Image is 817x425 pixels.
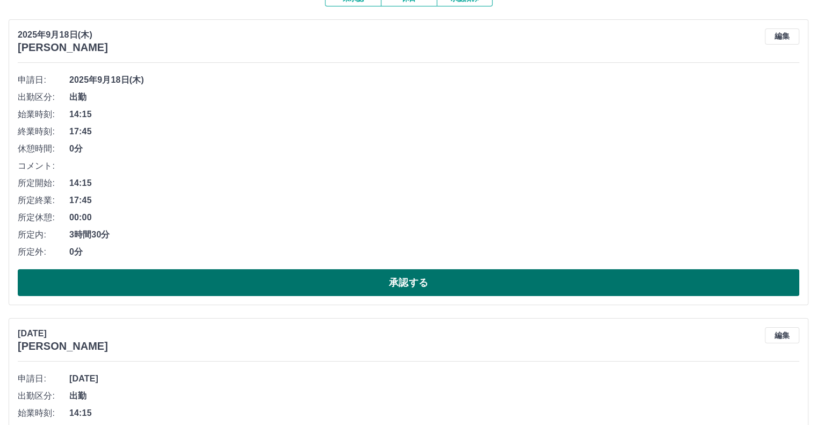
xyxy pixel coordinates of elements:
[18,340,108,352] h3: [PERSON_NAME]
[18,177,69,190] span: 所定開始:
[18,125,69,138] span: 終業時刻:
[18,211,69,224] span: 所定休憩:
[18,327,108,340] p: [DATE]
[69,91,799,104] span: 出勤
[765,28,799,45] button: 編集
[69,372,799,385] span: [DATE]
[18,194,69,207] span: 所定終業:
[18,74,69,87] span: 申請日:
[69,74,799,87] span: 2025年9月18日(木)
[18,228,69,241] span: 所定内:
[18,160,69,172] span: コメント:
[765,327,799,343] button: 編集
[18,91,69,104] span: 出勤区分:
[18,142,69,155] span: 休憩時間:
[69,125,799,138] span: 17:45
[18,246,69,258] span: 所定外:
[69,407,799,420] span: 14:15
[69,194,799,207] span: 17:45
[69,246,799,258] span: 0分
[18,372,69,385] span: 申請日:
[18,28,108,41] p: 2025年9月18日(木)
[69,177,799,190] span: 14:15
[69,228,799,241] span: 3時間30分
[69,211,799,224] span: 00:00
[69,142,799,155] span: 0分
[18,41,108,54] h3: [PERSON_NAME]
[18,390,69,402] span: 出勤区分:
[69,108,799,121] span: 14:15
[18,407,69,420] span: 始業時刻:
[18,269,799,296] button: 承認する
[69,390,799,402] span: 出勤
[18,108,69,121] span: 始業時刻:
